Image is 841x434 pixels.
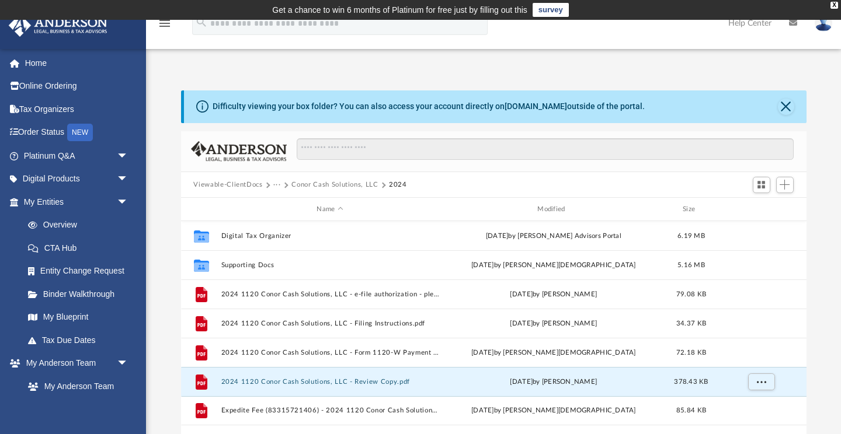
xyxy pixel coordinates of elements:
div: Modified [444,204,662,215]
button: Add [776,177,794,193]
span: 79.08 KB [676,291,706,297]
button: 2024 1120 Conor Cash Solutions, LLC - Filing Instructions.pdf [221,320,439,327]
a: Digital Productsarrow_drop_down [8,167,146,191]
a: Online Ordering [8,75,146,98]
div: by [PERSON_NAME] [444,289,663,300]
a: Platinum Q&Aarrow_drop_down [8,144,146,167]
div: Size [668,204,714,215]
div: id [720,204,801,215]
span: arrow_drop_down [117,144,140,168]
div: Difficulty viewing your box folder? You can also access your account directly on outside of the p... [213,100,645,113]
div: [DATE] by [PERSON_NAME][DEMOGRAPHIC_DATA] [444,348,663,358]
a: Tax Organizers [8,97,146,121]
button: Supporting Docs [221,261,439,269]
a: Tax Due Dates [16,328,146,352]
div: [DATE] by [PERSON_NAME] Advisors Portal [444,231,663,242]
button: 2024 1120 Conor Cash Solutions, LLC - Review Copy.pdf [221,378,439,386]
div: [DATE] by [PERSON_NAME][DEMOGRAPHIC_DATA] [444,405,663,416]
button: Expedite Fee (83315721406) - 2024 1120 Conor Cash Solutions, LLC.pdf [221,407,439,415]
a: My Anderson Teamarrow_drop_down [8,352,140,375]
div: close [830,2,838,9]
button: Close [778,99,794,115]
a: Order StatusNEW [8,121,146,145]
span: 378.43 KB [674,379,708,385]
i: search [195,16,208,29]
img: User Pic [815,15,832,32]
a: My Entitiesarrow_drop_down [8,190,146,213]
div: Get a chance to win 6 months of Platinum for free just by filling out this [272,3,527,17]
span: 34.37 KB [676,320,706,327]
a: Home [8,51,146,75]
span: arrow_drop_down [117,190,140,214]
a: [DOMAIN_NAME] [505,101,567,111]
div: by [PERSON_NAME] [444,318,663,329]
img: Anderson Advisors Platinum Portal [5,14,111,37]
span: [DATE] [510,291,533,297]
a: survey [533,3,569,17]
button: Viewable-ClientDocs [193,180,262,190]
button: Switch to Grid View [753,177,770,193]
span: 6.19 MB [677,233,705,239]
a: Entity Change Request [16,260,146,283]
span: 5.16 MB [677,262,705,268]
button: Digital Tax Organizer [221,232,439,240]
span: arrow_drop_down [117,352,140,376]
a: menu [158,22,172,30]
div: Name [220,204,439,215]
span: [DATE] [510,379,533,385]
a: CTA Hub [16,236,146,260]
span: 85.84 KB [676,407,706,414]
button: 2024 1120 Conor Cash Solutions, LLC - e-file authorization - please sign.pdf [221,290,439,298]
span: 72.18 KB [676,349,706,356]
div: NEW [67,124,93,141]
i: menu [158,16,172,30]
a: Overview [16,213,146,237]
input: Search files and folders [297,138,793,160]
span: arrow_drop_down [117,167,140,191]
a: My Blueprint [16,306,140,329]
div: by [PERSON_NAME] [444,377,663,387]
button: 2024 1120 Conor Cash Solutions, LLC - Form 1120-W Payment Voucher.pdf [221,349,439,356]
button: Conor Cash Solutions, LLC [291,180,378,190]
a: My Anderson Team [16,374,134,398]
button: ··· [273,180,281,190]
div: [DATE] by [PERSON_NAME][DEMOGRAPHIC_DATA] [444,260,663,271]
div: id [186,204,215,215]
span: [DATE] [510,320,533,327]
button: 2024 [389,180,407,190]
a: Binder Walkthrough [16,282,146,306]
